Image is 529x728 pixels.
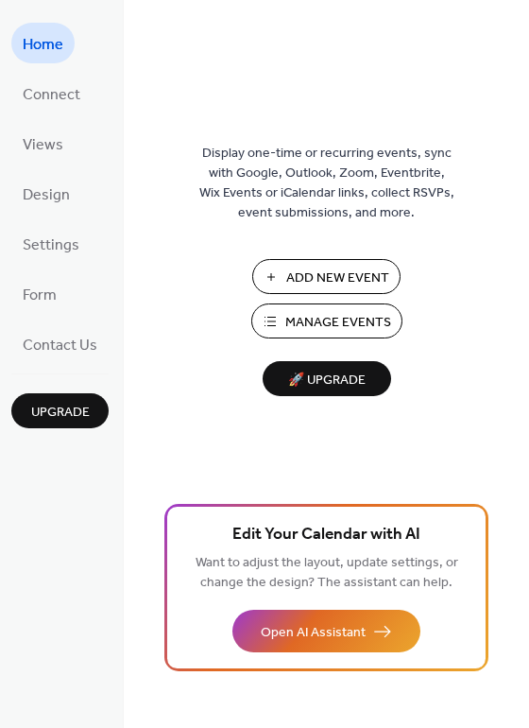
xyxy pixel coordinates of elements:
[251,303,402,338] button: Manage Events
[23,281,57,310] span: Form
[23,231,79,260] span: Settings
[11,323,109,364] a: Contact Us
[23,130,63,160] span: Views
[11,223,91,264] a: Settings
[232,522,420,548] span: Edit Your Calendar with AI
[263,361,391,396] button: 🚀 Upgrade
[199,144,454,223] span: Display one-time or recurring events, sync with Google, Outlook, Zoom, Eventbrite, Wix Events or ...
[274,368,380,393] span: 🚀 Upgrade
[232,610,420,652] button: Open AI Assistant
[11,393,109,428] button: Upgrade
[11,73,92,113] a: Connect
[261,623,366,643] span: Open AI Assistant
[11,123,75,164] a: Views
[23,30,63,60] span: Home
[286,269,389,288] span: Add New Event
[23,181,70,210] span: Design
[252,259,401,294] button: Add New Event
[31,403,90,423] span: Upgrade
[11,273,68,314] a: Form
[11,173,81,214] a: Design
[285,313,391,333] span: Manage Events
[11,23,75,63] a: Home
[23,331,97,360] span: Contact Us
[196,550,458,596] span: Want to adjust the layout, update settings, or change the design? The assistant can help.
[23,80,80,110] span: Connect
